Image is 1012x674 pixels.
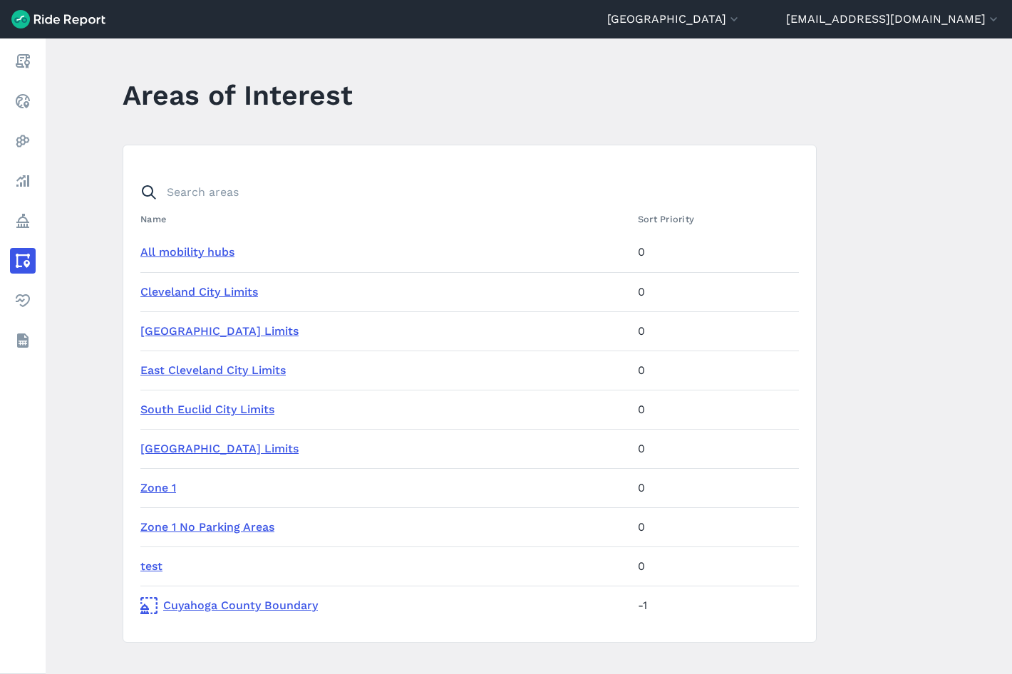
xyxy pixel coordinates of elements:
[140,520,274,534] a: Zone 1 No Parking Areas
[10,248,36,274] a: Areas
[123,76,353,115] h1: Areas of Interest
[632,272,799,311] td: 0
[10,288,36,313] a: Health
[632,351,799,390] td: 0
[140,205,632,233] th: Name
[10,88,36,114] a: Realtime
[140,559,162,573] a: test
[11,10,105,28] img: Ride Report
[140,442,299,455] a: [GEOGRAPHIC_DATA] Limits
[140,324,299,338] a: [GEOGRAPHIC_DATA] Limits
[632,205,799,233] th: Sort Priority
[632,429,799,468] td: 0
[10,48,36,74] a: Report
[632,507,799,546] td: 0
[10,168,36,194] a: Analyze
[10,128,36,154] a: Heatmaps
[140,245,234,259] a: All mobility hubs
[632,546,799,586] td: 0
[140,597,626,614] a: Cuyahoga County Boundary
[632,586,799,625] td: -1
[140,403,274,416] a: South Euclid City Limits
[607,11,741,28] button: [GEOGRAPHIC_DATA]
[140,285,258,299] a: Cleveland City Limits
[132,180,790,205] input: Search areas
[632,468,799,507] td: 0
[140,363,286,377] a: East Cleveland City Limits
[140,481,176,494] a: Zone 1
[632,390,799,429] td: 0
[632,233,799,272] td: 0
[10,328,36,353] a: Datasets
[10,208,36,234] a: Policy
[786,11,1001,28] button: [EMAIL_ADDRESS][DOMAIN_NAME]
[632,311,799,351] td: 0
